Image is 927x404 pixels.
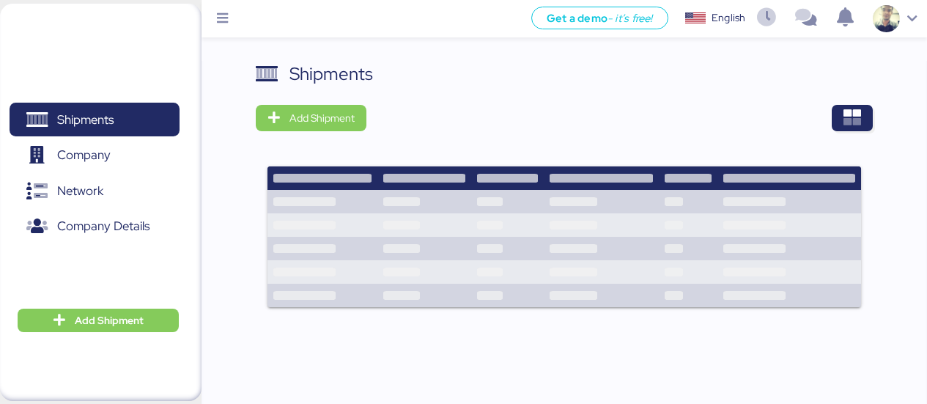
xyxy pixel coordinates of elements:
[256,105,366,131] button: Add Shipment
[289,109,355,127] span: Add Shipment
[10,103,180,136] a: Shipments
[289,61,373,87] div: Shipments
[10,139,180,172] a: Company
[712,10,745,26] div: English
[57,216,149,237] span: Company Details
[75,312,144,329] span: Add Shipment
[57,144,111,166] span: Company
[210,7,235,32] button: Menu
[57,180,103,202] span: Network
[18,309,179,332] button: Add Shipment
[10,210,180,243] a: Company Details
[57,109,114,131] span: Shipments
[10,174,180,207] a: Network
